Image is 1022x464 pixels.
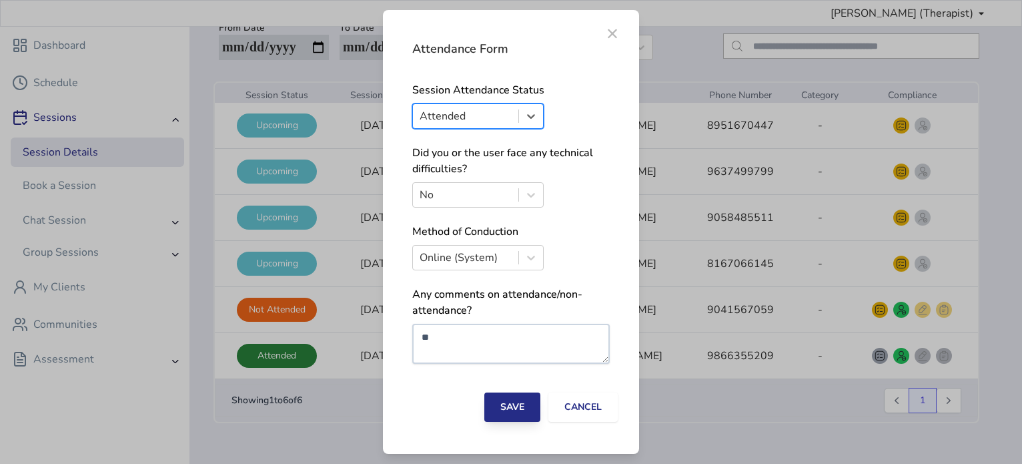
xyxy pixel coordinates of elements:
div: Session Attendance Status [412,82,610,98]
div: Attendance Form [412,39,508,58]
div: Any comments on attendance/non-attendance? [412,286,610,318]
div: Method of Conduction [412,224,610,240]
button: Save [484,393,540,422]
div: Did you or the user face any technical difficulties? [412,145,610,177]
button: × [594,34,615,55]
span: × [604,23,620,39]
button: Cancel [548,393,618,422]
